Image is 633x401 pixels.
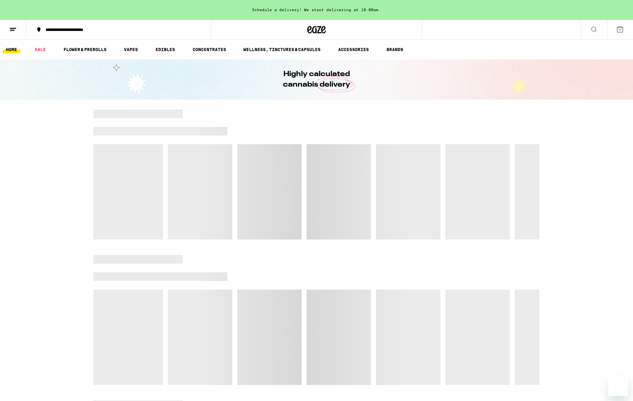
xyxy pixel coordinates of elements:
[265,69,368,90] h1: Highly calculated cannabis delivery
[60,46,110,53] a: FLOWER & PREROLLS
[152,46,178,53] a: EDIBLES
[121,46,141,53] a: VAPES
[32,46,49,53] a: SALE
[383,46,406,53] a: BRANDS
[335,46,372,53] a: ACCESSORIES
[190,46,229,53] a: CONCENTRATES
[3,46,20,53] a: HOME
[240,46,324,53] a: WELLNESS, TINCTURES & CAPSULES
[608,376,628,396] iframe: Button to launch messaging window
